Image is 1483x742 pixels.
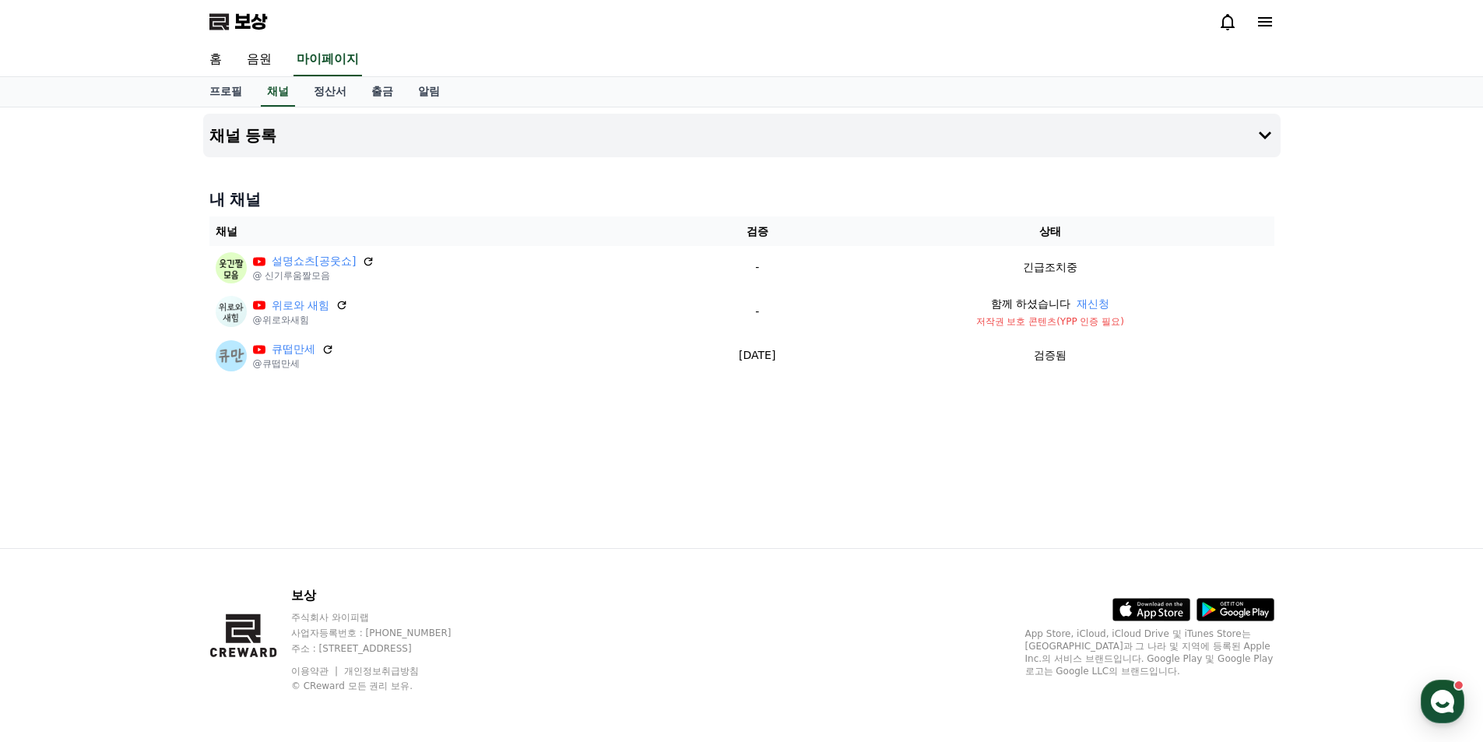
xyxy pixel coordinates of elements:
font: 검증 [747,225,768,237]
font: 큐떱만세 [272,343,315,355]
a: 개인정보취급방침 [344,666,419,677]
font: 내 채널 [209,190,262,209]
img: 설명쇼츠[공웃쇼] [216,252,247,283]
a: 설명쇼츠[공웃쇼] [272,253,357,269]
a: 음원 [234,44,284,76]
a: 알림 [406,77,452,107]
font: 주소 : [STREET_ADDRESS] [291,643,412,654]
button: 채널 등록 [203,114,1281,157]
font: - [755,261,759,273]
font: © CReward 모든 권리 보유. [291,680,413,691]
img: 위로와 새힘 [216,296,247,327]
font: 알림 [418,85,440,97]
a: 홈 [197,44,234,76]
a: 마이페이지 [293,44,362,76]
font: 채널 [267,85,289,97]
font: 채널 [216,225,237,237]
a: 채널 [261,77,295,107]
font: 함께 하셨습니다 [991,297,1070,310]
font: 정산서 [314,85,346,97]
a: 큐떱만세 [272,341,315,357]
font: 음원 [247,51,272,66]
font: 보상 [291,588,316,603]
font: @큐떱만세 [253,358,300,369]
font: @위로와새힘 [253,315,309,325]
button: 재신청 [1077,296,1109,312]
font: 검증됨 [1034,349,1067,361]
font: @ 신기루움짤모음 [253,270,331,281]
font: 채널 등록 [209,126,277,145]
font: 긴급조치중 [1023,261,1077,273]
font: 홈 [209,51,222,66]
font: - [755,305,759,318]
font: [DATE] [739,349,775,361]
font: 마이페이지 [297,51,359,66]
font: 설명쇼츠[공웃쇼] [272,255,357,267]
font: 프로필 [209,85,242,97]
font: 위로와 새힘 [272,299,329,311]
font: 이용약관 [291,666,329,677]
img: 큐떱만세 [216,340,247,371]
font: 출금 [371,85,393,97]
font: App Store, iCloud, iCloud Drive 및 iTunes Store는 [GEOGRAPHIC_DATA]과 그 나라 및 지역에 등록된 Apple Inc.의 서비스... [1025,628,1274,677]
a: 출금 [359,77,406,107]
a: 보상 [209,9,267,34]
font: 주식회사 와이피랩 [291,612,369,623]
a: 이용약관 [291,666,340,677]
a: 프로필 [197,77,255,107]
font: 저작권 보호 콘텐츠(YPP 인증 필요) [976,316,1124,327]
font: 상태 [1039,225,1061,237]
a: 정산서 [301,77,359,107]
font: 재신청 [1077,297,1109,310]
a: 위로와 새힘 [272,297,329,314]
font: 보상 [234,11,267,33]
font: 사업자등록번호 : [PHONE_NUMBER] [291,628,452,638]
